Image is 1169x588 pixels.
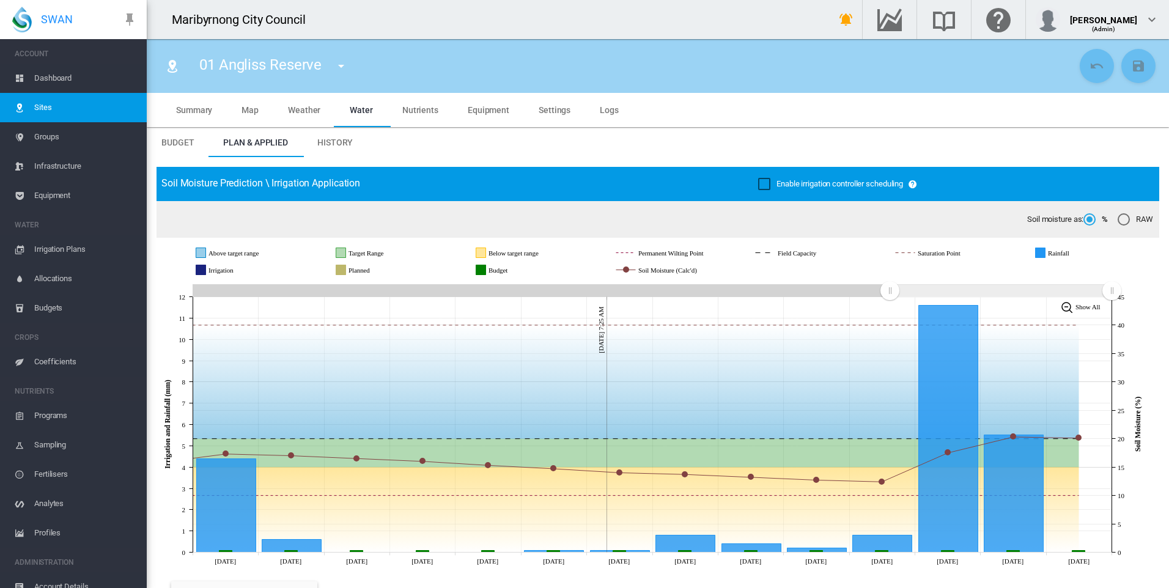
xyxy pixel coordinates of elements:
[879,479,884,484] circle: Soil Moisture (Calc'd) Mon 25 Aug, 2025 12.4
[468,105,509,115] span: Equipment
[34,489,137,518] span: Analytes
[834,7,858,32] button: icon-bell-ring
[182,421,186,428] tspan: 6
[165,59,180,73] md-icon: icon-map-marker-radius
[161,138,194,147] span: Budget
[1002,557,1023,565] tspan: [DATE]
[161,177,360,189] span: Soil Moisture Prediction \ Irrigation Application
[223,451,228,456] circle: Soil Moisture (Calc'd) Fri 15 Aug, 2025 17.3
[416,551,429,553] g: Budget Mon 18 Aug, 2025 0.1
[179,336,185,344] tspan: 10
[1118,407,1124,414] tspan: 25
[15,215,137,235] span: WATER
[875,12,904,27] md-icon: Go to the Data Hub
[805,557,827,565] tspan: [DATE]
[182,506,185,513] tspan: 2
[1118,492,1124,499] tspan: 10
[984,12,1013,27] md-icon: Click here for help
[34,401,137,430] span: Programs
[1007,551,1020,553] g: Budget Wed 27 Aug, 2025 0.1
[196,248,308,259] g: Above target range
[1075,303,1101,311] tspan: Show All
[756,248,858,259] g: Field Capacity
[336,248,427,259] g: Target Range
[1118,322,1124,329] tspan: 40
[1068,557,1090,565] tspan: [DATE]
[420,458,425,463] circle: Soil Moisture (Calc'd) Mon 18 Aug, 2025 16
[1076,435,1081,440] circle: Soil Moisture (Calc'd) Thu 28 Aug, 2025 20.1
[179,293,185,301] tspan: 12
[477,557,498,565] tspan: [DATE]
[525,551,584,553] g: Rainfall Wed 20 Aug, 2025 0.1
[1118,293,1124,301] tspan: 45
[551,466,556,471] circle: Soil Moisture (Calc'd) Wed 20 Aug, 2025 14.7
[1090,59,1104,73] md-icon: icon-undo
[34,152,137,181] span: Infrastructure
[656,535,715,553] g: Rainfall Fri 22 Aug, 2025 0.8
[34,64,137,93] span: Dashboard
[34,264,137,293] span: Allocations
[182,400,186,407] tspan: 7
[34,347,137,377] span: Coefficients
[1080,49,1114,83] button: Cancel Changes
[172,11,317,28] div: Maribyrnong City Council
[1134,397,1142,452] tspan: Soil Moisture (%)
[182,443,186,450] tspan: 5
[197,459,256,553] g: Rainfall Fri 15 Aug, 2025 4.4
[350,105,373,115] span: Water
[317,138,353,147] span: History
[616,265,743,276] g: Soil Moisture (Calc'd)
[223,138,288,147] span: Plan & Applied
[196,265,273,276] g: Irrigation
[402,105,438,115] span: Nutrients
[674,557,696,565] tspan: [DATE]
[1027,214,1083,225] span: Soil moisture as:
[853,535,912,553] g: Rainfall Mon 25 Aug, 2025 0.8
[1118,435,1124,443] tspan: 20
[876,551,888,553] g: Budget Mon 25 Aug, 2025 0.1
[984,435,1044,553] g: Rainfall Wed 27 Aug, 2025 5.5
[1072,551,1085,553] g: Budget Thu 28 Aug, 2025 0.1
[160,54,185,78] button: Click to go to list of Sites
[182,358,186,365] tspan: 9
[1083,214,1108,226] md-radio-button: %
[288,105,320,115] span: Weather
[1118,521,1121,528] tspan: 5
[600,105,619,115] span: Logs
[336,265,409,276] g: Planned
[679,551,691,553] g: Budget Fri 22 Aug, 2025 0.1
[15,44,137,64] span: ACCOUNT
[1118,549,1121,556] tspan: 0
[597,306,605,353] tspan: [DATE] 7:25 AM
[15,328,137,347] span: CROPS
[547,551,560,553] g: Budget Wed 20 Aug, 2025 0.1
[617,470,622,475] circle: Soil Moisture (Calc'd) Thu 21 Aug, 2025 14
[543,557,564,565] tspan: [DATE]
[485,463,490,468] circle: Soil Moisture (Calc'd) Tue 19 Aug, 2025 15.3
[15,553,137,572] span: ADMINISTRATION
[740,557,761,565] tspan: [DATE]
[1036,7,1060,32] img: profile.jpg
[34,430,137,460] span: Sampling
[242,105,259,115] span: Map
[34,293,137,323] span: Budgets
[280,557,301,565] tspan: [DATE]
[890,285,1112,297] rect: Zoom chart using cursor arrows
[182,549,186,556] tspan: 0
[929,12,959,27] md-icon: Search the knowledge base
[776,179,903,188] span: Enable irrigation controller scheduling
[182,527,185,535] tspan: 1
[262,540,322,553] g: Rainfall Sat 16 Aug, 2025 0.6
[285,551,298,553] g: Budget Sat 16 Aug, 2025 0.1
[176,105,212,115] span: Summary
[1145,12,1159,27] md-icon: icon-chevron-down
[748,474,753,479] circle: Soil Moisture (Calc'd) Sat 23 Aug, 2025 13.2
[182,378,186,386] tspan: 8
[1070,9,1137,21] div: [PERSON_NAME]
[354,456,359,461] circle: Soil Moisture (Calc'd) Sun 17 Aug, 2025 16.5
[1011,434,1016,439] circle: Soil Moisture (Calc'd) Wed 27 Aug, 2025 20.3
[34,93,137,122] span: Sites
[182,485,186,493] tspan: 3
[182,464,186,471] tspan: 4
[608,557,630,565] tspan: [DATE]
